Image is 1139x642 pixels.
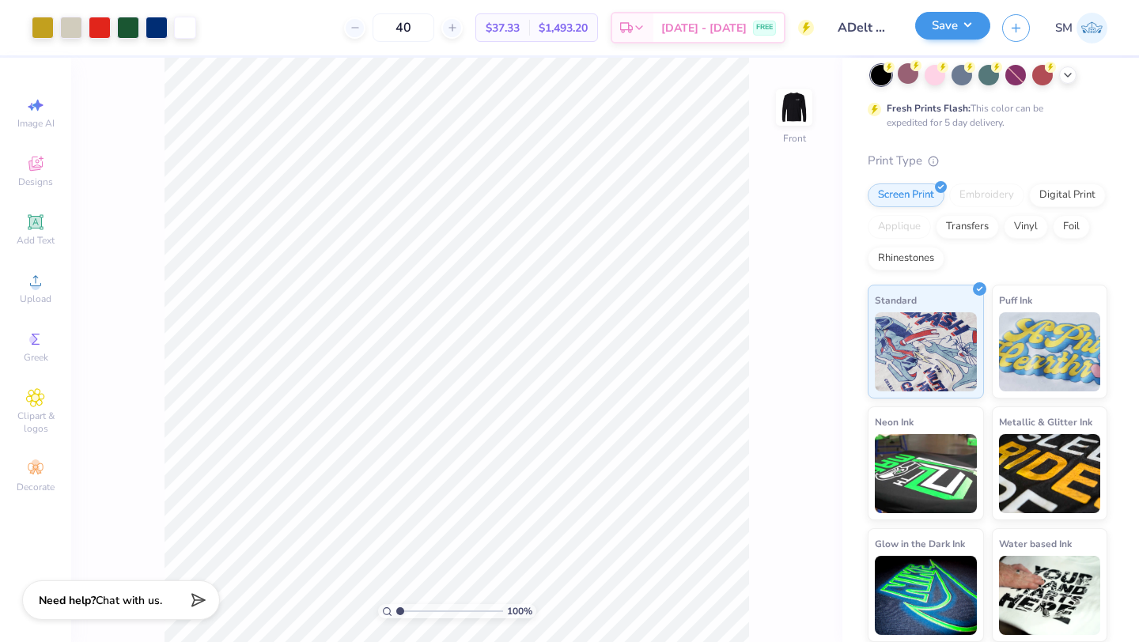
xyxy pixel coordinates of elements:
strong: Need help? [39,593,96,608]
a: SM [1055,13,1107,43]
div: Applique [868,215,931,239]
span: Greek [24,351,48,364]
span: FREE [756,22,773,33]
div: Embroidery [949,183,1024,207]
img: Puff Ink [999,312,1101,391]
span: Add Text [17,234,55,247]
span: SM [1055,19,1073,37]
img: Front [778,92,810,123]
input: Untitled Design [826,12,903,43]
img: Metallic & Glitter Ink [999,434,1101,513]
span: Decorate [17,481,55,493]
div: This color can be expedited for 5 day delivery. [887,101,1081,130]
div: Transfers [936,215,999,239]
div: Vinyl [1004,215,1048,239]
span: Chat with us. [96,593,162,608]
span: Image AI [17,117,55,130]
div: Digital Print [1029,183,1106,207]
span: Puff Ink [999,292,1032,308]
img: Standard [875,312,977,391]
div: Rhinestones [868,247,944,270]
div: Print Type [868,152,1107,170]
input: – – [373,13,434,42]
span: Upload [20,293,51,305]
strong: Fresh Prints Flash: [887,102,971,115]
span: $37.33 [486,20,520,36]
span: Clipart & logos [8,410,63,435]
span: Glow in the Dark Ink [875,535,965,552]
span: $1,493.20 [539,20,588,36]
div: Foil [1053,215,1090,239]
img: Glow in the Dark Ink [875,556,977,635]
div: Front [783,131,806,145]
button: Save [915,12,990,40]
span: Neon Ink [875,414,914,430]
span: Standard [875,292,917,308]
img: Water based Ink [999,556,1101,635]
span: Designs [18,176,53,188]
span: 100 % [507,604,532,618]
span: [DATE] - [DATE] [661,20,747,36]
span: Metallic & Glitter Ink [999,414,1092,430]
img: Sean Marinc [1077,13,1107,43]
div: Screen Print [868,183,944,207]
span: Water based Ink [999,535,1072,552]
img: Neon Ink [875,434,977,513]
